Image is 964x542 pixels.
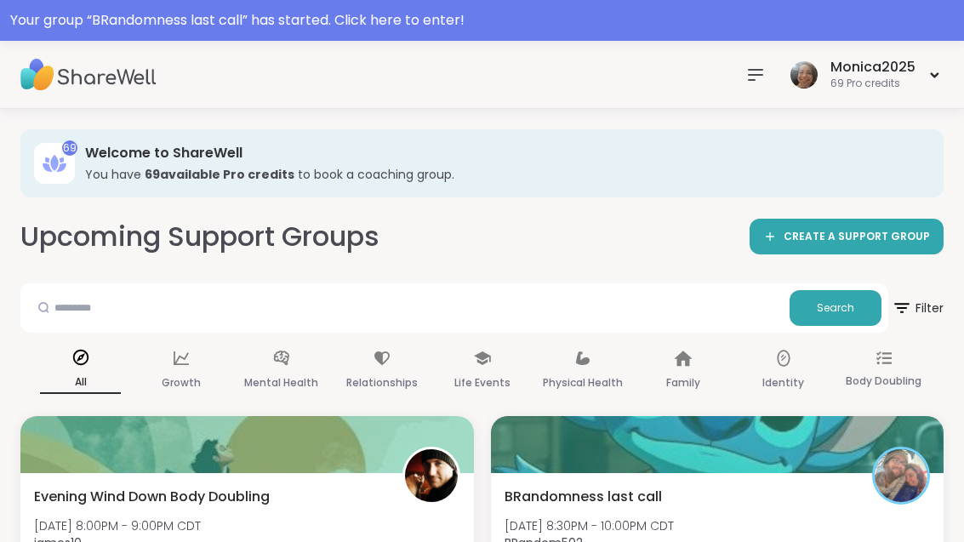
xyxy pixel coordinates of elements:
[405,449,458,502] img: james10
[346,373,418,393] p: Relationships
[62,140,77,156] div: 69
[20,218,379,256] h2: Upcoming Support Groups
[34,517,201,534] span: [DATE] 8:00PM - 9:00PM CDT
[162,373,201,393] p: Growth
[830,77,916,91] div: 69 Pro credits
[85,166,920,183] h3: You have to book a coaching group.
[505,517,674,534] span: [DATE] 8:30PM - 10:00PM CDT
[846,371,921,391] p: Body Doubling
[830,58,916,77] div: Monica2025
[892,283,944,333] button: Filter
[666,373,700,393] p: Family
[750,219,944,254] a: CREATE A SUPPORT GROUP
[145,166,294,183] b: 69 available Pro credit s
[790,61,818,88] img: Monica2025
[762,373,804,393] p: Identity
[505,487,662,507] span: BRandomness last call
[790,290,881,326] button: Search
[244,373,318,393] p: Mental Health
[543,373,623,393] p: Physical Health
[20,45,157,105] img: ShareWell Nav Logo
[817,300,854,316] span: Search
[85,144,920,163] h3: Welcome to ShareWell
[454,373,511,393] p: Life Events
[34,487,270,507] span: Evening Wind Down Body Doubling
[875,449,927,502] img: BRandom502
[40,372,121,394] p: All
[784,230,930,244] span: CREATE A SUPPORT GROUP
[892,288,944,328] span: Filter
